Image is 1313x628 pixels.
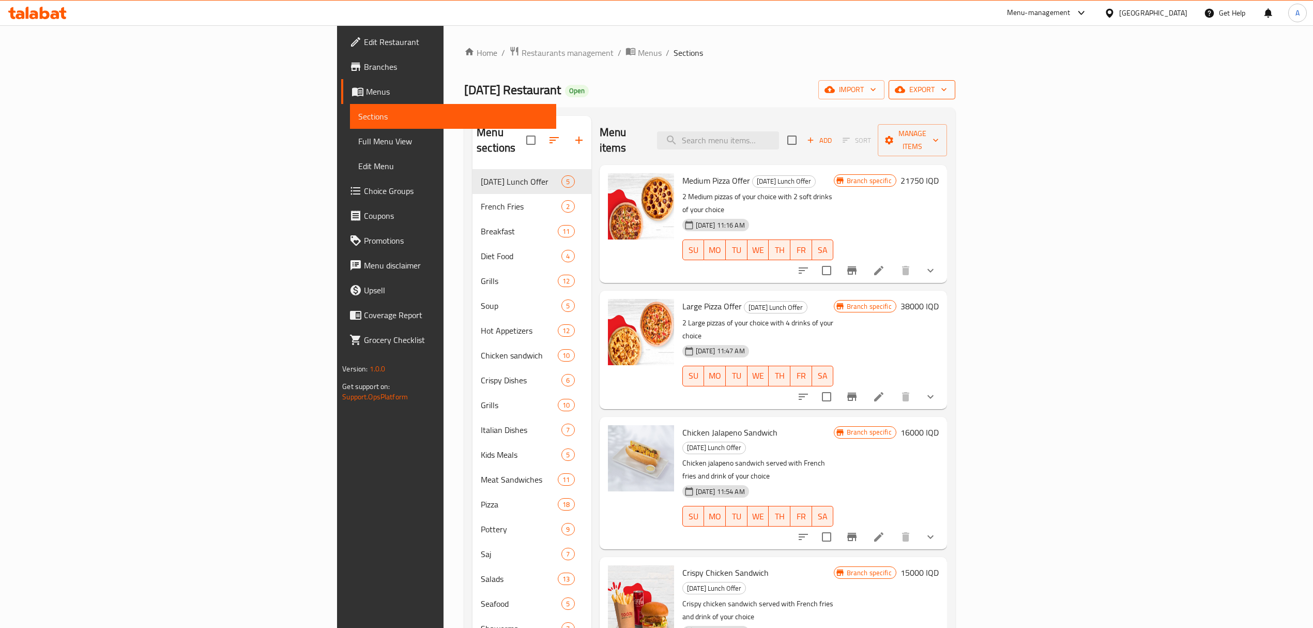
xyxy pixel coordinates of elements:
span: Add item [803,132,836,148]
a: Menus [341,79,556,104]
button: Add [803,132,836,148]
div: [GEOGRAPHIC_DATA] [1119,7,1187,19]
a: Menu disclaimer [341,253,556,278]
button: FR [790,506,812,527]
span: 7 [562,425,574,435]
div: items [561,448,574,461]
a: Edit Menu [350,154,556,178]
div: Pizza18 [472,492,591,517]
div: items [561,175,574,188]
button: TH [769,366,790,386]
span: Edit Menu [358,160,548,172]
p: Crispy chicken sandwich served with French fries and drink of your choice [682,597,834,623]
div: Breakfast11 [472,219,591,244]
button: WE [747,240,769,260]
span: [DATE] Lunch Offer [683,582,745,594]
span: [DATE] Lunch Offer [744,302,807,313]
div: Italian Dishes7 [472,417,591,442]
div: Grills10 [472,393,591,417]
h6: 38000 IQD [900,299,939,313]
span: [DATE] 11:54 AM [692,487,749,497]
span: A [1295,7,1300,19]
p: 2 Medium pizzas of your choice with 2 soft drinks of your choice [682,190,834,216]
span: SA [816,368,830,383]
div: Seafood5 [472,591,591,616]
span: 2 [562,202,574,212]
div: Chicken sandwich10 [472,343,591,368]
p: 2 Large pizzas of your choice with 4 drinks of your choice [682,317,834,342]
button: WE [747,366,769,386]
span: [DATE] 11:16 AM [692,220,749,230]
button: delete [893,384,918,409]
div: items [558,275,574,287]
span: MO [708,509,722,524]
span: Diet Food [481,250,561,262]
span: Grills [481,399,558,411]
span: Sections [358,110,548,123]
span: Get support on: [342,380,390,393]
button: SA [812,240,834,260]
div: [DATE] Lunch Offer5 [472,169,591,194]
span: Select section first [836,132,878,148]
span: Menu disclaimer [364,259,548,272]
span: Meat Sandwiches [481,473,558,486]
span: 7 [562,549,574,559]
span: 10 [558,400,574,410]
span: Select all sections [520,129,542,151]
p: Chicken jalapeno sandwich served with French fries and drink of your choice [682,457,834,483]
span: French Fries [481,200,561,213]
span: 10 [558,351,574,361]
div: Meat Sandwiches11 [472,467,591,492]
div: items [558,349,574,362]
span: Edit Restaurant [364,36,548,48]
div: items [561,597,574,610]
span: Choice Groups [364,185,548,197]
span: Coverage Report [364,309,548,321]
div: items [558,324,574,337]
a: Branches [341,54,556,79]
span: Saj [481,548,561,560]
div: Soup [481,300,561,312]
button: export [889,80,955,99]
span: TU [730,243,743,258]
div: items [558,473,574,486]
button: Branch-specific-item [839,525,864,549]
span: SU [687,509,700,524]
div: Today's Lunch Offer [682,442,746,454]
span: Salads [481,573,558,585]
span: [DATE] Lunch Offer [481,175,561,188]
li: / [666,47,669,59]
span: 5 [562,177,574,187]
span: Italian Dishes [481,424,561,436]
span: 5 [562,599,574,609]
button: SA [812,506,834,527]
button: sort-choices [791,525,816,549]
span: [DATE] Lunch Offer [753,175,815,187]
button: SA [812,366,834,386]
button: SU [682,366,705,386]
span: Pizza [481,498,558,511]
div: Soup5 [472,293,591,318]
span: SA [816,243,830,258]
span: Full Menu View [358,135,548,147]
div: Crispy Dishes6 [472,368,591,393]
div: items [561,548,574,560]
div: Pottery9 [472,517,591,542]
button: Branch-specific-item [839,258,864,283]
span: Pottery [481,523,561,535]
a: Restaurants management [509,46,614,59]
button: show more [918,258,943,283]
a: Coverage Report [341,303,556,327]
a: Edit menu item [873,264,885,277]
button: FR [790,366,812,386]
span: TU [730,368,743,383]
img: Large Pizza Offer [608,299,674,365]
div: Grills [481,275,558,287]
span: Kids Meals [481,448,561,461]
span: Upsell [364,284,548,296]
